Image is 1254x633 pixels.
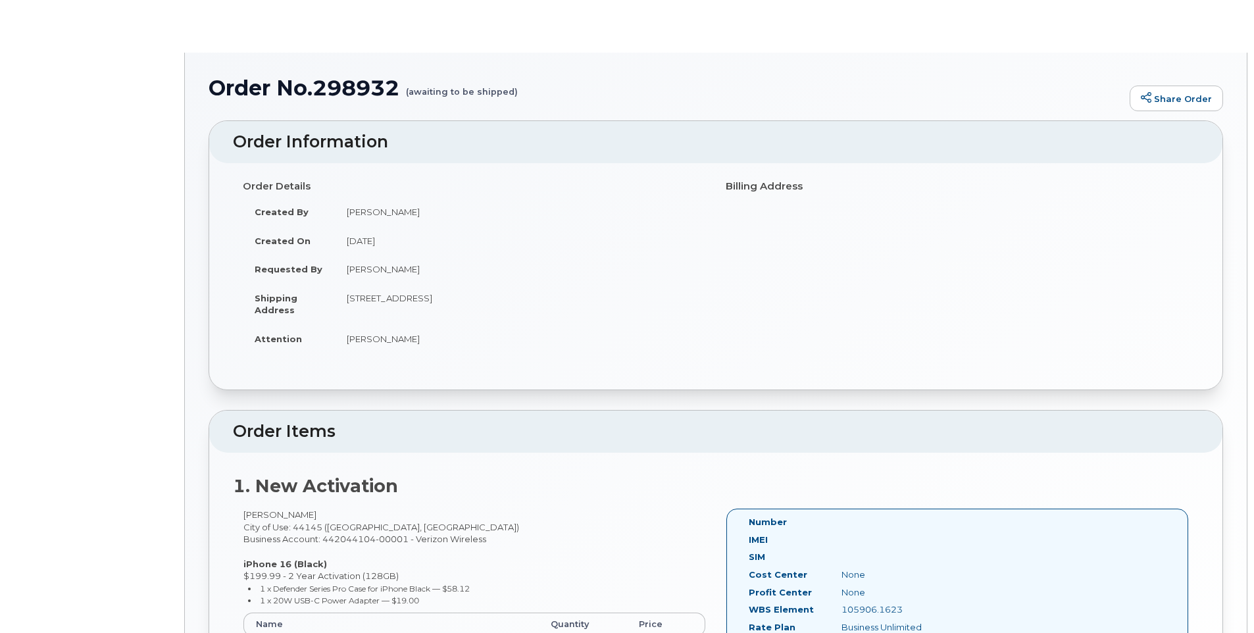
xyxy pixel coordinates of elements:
h2: Order Information [233,133,1199,151]
td: [PERSON_NAME] [335,255,706,284]
a: Share Order [1130,86,1223,112]
small: (awaiting to be shipped) [406,76,518,97]
label: Profit Center [749,586,812,599]
td: [PERSON_NAME] [335,197,706,226]
strong: Created By [255,207,309,217]
div: 105906.1623 [832,603,962,616]
td: [STREET_ADDRESS] [335,284,706,324]
small: 1 x Defender Series Pro Case for iPhone Black — $58.12 [260,584,470,594]
div: None [832,569,962,581]
small: 1 x 20W USB-C Power Adapter — $19.00 [260,595,419,605]
strong: Attention [255,334,302,344]
td: [DATE] [335,226,706,255]
h4: Order Details [243,181,706,192]
div: None [832,586,962,599]
label: SIM [749,551,765,563]
td: [PERSON_NAME] [335,324,706,353]
h2: Order Items [233,422,1199,441]
strong: Shipping Address [255,293,297,316]
label: WBS Element [749,603,814,616]
strong: Created On [255,236,311,246]
h1: Order No.298932 [209,76,1123,99]
label: Cost Center [749,569,807,581]
label: Number [749,516,787,528]
strong: iPhone 16 (Black) [243,559,327,569]
strong: Requested By [255,264,322,274]
strong: 1. New Activation [233,475,398,497]
h4: Billing Address [726,181,1189,192]
label: IMEI [749,534,768,546]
